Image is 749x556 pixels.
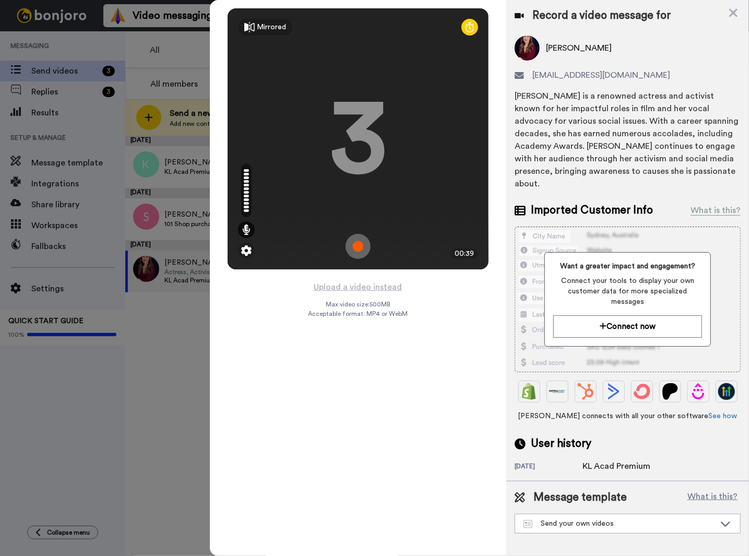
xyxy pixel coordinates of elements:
[515,462,582,472] div: [DATE]
[521,383,538,400] img: Shopify
[533,490,627,505] span: Message template
[605,383,622,400] img: ActiveCampaign
[515,90,741,190] div: [PERSON_NAME] is a renowned actress and activist known for her impactful roles in film and her vo...
[549,383,566,400] img: Ontraport
[326,300,390,309] span: Max video size: 500 MB
[531,203,653,218] span: Imported Customer Info
[524,518,715,529] div: Send your own videos
[532,69,670,81] span: [EMAIL_ADDRESS][DOMAIN_NAME]
[308,310,408,318] span: Acceptable format: MP4 or WebM
[662,383,679,400] img: Patreon
[524,520,532,528] img: Message-temps.svg
[450,249,478,259] div: 00:39
[582,460,650,472] div: KL Acad Premium
[577,383,594,400] img: Hubspot
[718,383,735,400] img: GoHighLevel
[311,280,405,294] button: Upload a video instead
[241,245,252,256] img: ic_gear.svg
[515,411,741,421] span: [PERSON_NAME] connects with all your other software
[346,234,371,259] img: ic_record_start.svg
[690,383,707,400] img: Drip
[531,436,591,452] span: User history
[553,315,702,338] button: Connect now
[691,204,741,217] div: What is this?
[329,100,387,178] div: 3
[553,261,702,271] span: Want a greater impact and engagement?
[684,490,741,505] button: What is this?
[553,276,702,307] span: Connect your tools to display your own customer data for more specialized messages
[709,412,738,420] a: See how
[634,383,650,400] img: ConvertKit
